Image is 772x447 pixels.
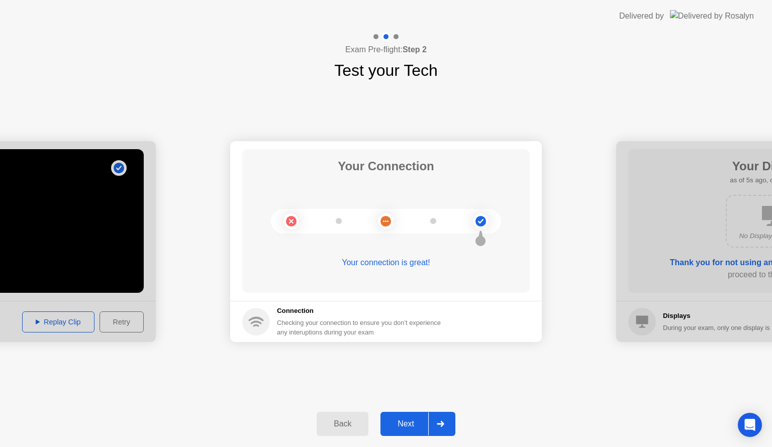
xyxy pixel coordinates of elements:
[380,412,455,436] button: Next
[338,157,434,175] h1: Your Connection
[670,10,754,22] img: Delivered by Rosalyn
[619,10,664,22] div: Delivered by
[277,306,447,316] h5: Connection
[403,45,427,54] b: Step 2
[277,318,447,337] div: Checking your connection to ensure you don’t experience any interuptions during your exam
[738,413,762,437] div: Open Intercom Messenger
[345,44,427,56] h4: Exam Pre-flight:
[383,419,428,428] div: Next
[334,58,438,82] h1: Test your Tech
[242,257,530,269] div: Your connection is great!
[317,412,368,436] button: Back
[320,419,365,428] div: Back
